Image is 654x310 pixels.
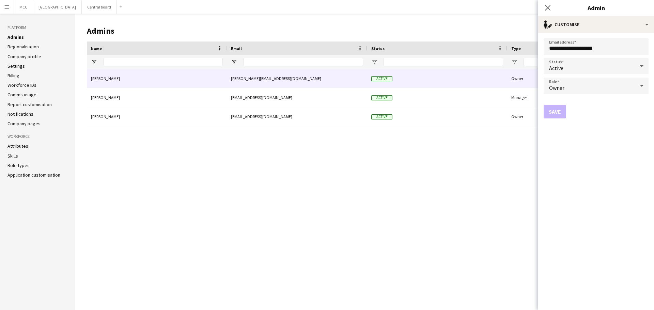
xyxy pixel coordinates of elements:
[7,82,36,88] a: Workforce IDs
[227,88,367,107] div: [EMAIL_ADDRESS][DOMAIN_NAME]
[87,69,227,88] div: [PERSON_NAME]
[7,172,60,178] a: Application customisation
[371,59,377,65] button: Open Filter Menu
[7,153,18,159] a: Skills
[511,59,517,65] button: Open Filter Menu
[87,107,227,126] div: [PERSON_NAME]
[549,65,563,71] span: Active
[511,46,521,51] span: Type
[507,107,647,126] div: Owner
[7,44,39,50] a: Regionalisation
[384,58,503,66] input: Status Filter Input
[243,58,363,66] input: Email Filter Input
[87,88,227,107] div: [PERSON_NAME]
[7,34,24,40] a: Admins
[371,95,392,100] span: Active
[7,53,41,60] a: Company profile
[91,46,102,51] span: Name
[91,59,97,65] button: Open Filter Menu
[14,0,33,14] button: MCC
[7,92,36,98] a: Comms usage
[87,26,591,36] h1: Admins
[371,76,392,81] span: Active
[7,120,41,127] a: Company pages
[371,114,392,119] span: Active
[227,107,367,126] div: [EMAIL_ADDRESS][DOMAIN_NAME]
[33,0,82,14] button: [GEOGRAPHIC_DATA]
[7,101,52,108] a: Report customisation
[82,0,117,14] button: Central board
[227,69,367,88] div: [PERSON_NAME][EMAIL_ADDRESS][DOMAIN_NAME]
[507,69,647,88] div: Owner
[7,162,30,168] a: Role types
[231,59,237,65] button: Open Filter Menu
[7,111,33,117] a: Notifications
[7,143,28,149] a: Attributes
[549,84,564,91] span: Owner
[231,46,242,51] span: Email
[371,46,385,51] span: Status
[507,88,647,107] div: Manager
[524,58,643,66] input: Type Filter Input
[7,72,19,79] a: Billing
[103,58,223,66] input: Name Filter Input
[7,25,67,31] h3: Platform
[538,3,654,12] h3: Admin
[7,133,67,140] h3: Workforce
[7,63,25,69] a: Settings
[538,16,654,33] div: Customise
